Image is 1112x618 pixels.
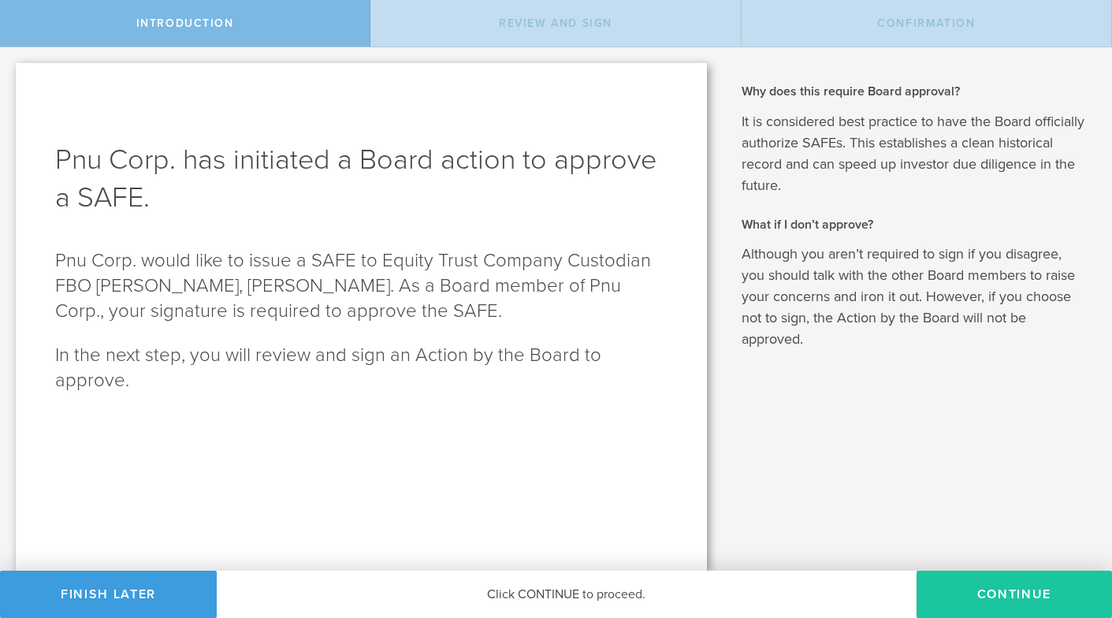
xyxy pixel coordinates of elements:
button: Continue [917,571,1112,618]
div: Click CONTINUE to proceed. [217,571,917,618]
h2: What if I don’t approve? [742,216,1088,233]
p: In the next step, you will review and sign an Action by the Board to approve. [55,343,668,393]
p: Although you aren’t required to sign if you disagree, you should talk with the other Board member... [742,244,1088,350]
span: Confirmation [877,17,975,30]
h1: Pnu Corp. has initiated a Board action to approve a SAFE. [55,141,668,217]
span: Review and Sign [499,17,612,30]
h2: Why does this require Board approval? [742,83,1088,100]
p: Pnu Corp. would like to issue a SAFE to Equity Trust Company Custodian FBO [PERSON_NAME], [PERSON... [55,248,668,324]
p: It is considered best practice to have the Board officially authorize SAFEs. This establishes a c... [742,111,1088,196]
span: Introduction [136,17,234,30]
iframe: Chat Widget [1033,495,1112,571]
